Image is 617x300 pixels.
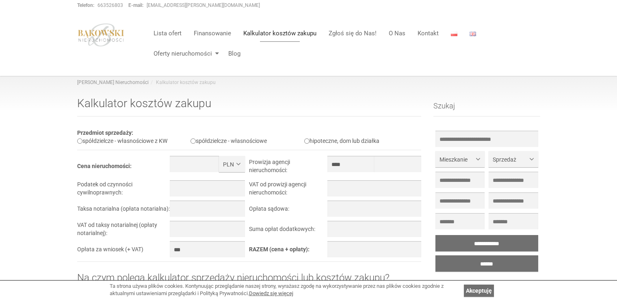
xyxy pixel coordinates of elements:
[147,45,222,62] a: Oferty nieruchomości
[191,138,196,144] input: spółdzielcze - własnościowe
[249,201,327,221] td: Opłata sądowa:
[383,25,411,41] a: O Nas
[77,201,170,221] td: Taksa notarialna (opłata notarialna):
[191,138,267,144] label: spółdzielcze - własnościowe
[77,23,125,47] img: logo
[77,180,170,201] td: Podatek od czynności cywilnoprawnych:
[77,2,94,8] strong: Telefon:
[77,272,422,289] h2: Na czym polega kalkulator sprzedaży nieruchomości lub kosztów zakupu?
[433,102,540,117] h3: Szukaj
[451,32,457,36] img: Polski
[439,155,474,164] span: Mieszkanie
[304,138,310,144] input: hipoteczne, dom lub działka
[77,80,149,85] a: [PERSON_NAME] Nieruchomości
[249,180,327,201] td: VAT od prowizji agencji nieruchomości:
[223,160,235,168] span: PLN
[249,246,310,253] b: RAZEM (cena + opłaty):
[489,151,538,167] button: Sprzedaż
[77,138,167,144] label: spółdzielcze - własnościowe z KW
[470,32,476,36] img: English
[147,25,188,41] a: Lista ofert
[249,221,327,241] td: Suma opłat dodatkowych:
[219,156,245,172] button: PLN
[304,138,379,144] label: hipoteczne, dom lub działka
[77,241,170,261] td: Opłata za wniosek (+ VAT)
[147,2,260,8] a: [EMAIL_ADDRESS][PERSON_NAME][DOMAIN_NAME]
[249,290,293,296] a: Dowiedz się więcej
[110,283,460,298] div: Ta strona używa plików cookies. Kontynuując przeglądanie naszej strony, wyrażasz zgodę na wykorzy...
[188,25,237,41] a: Finansowanie
[77,129,133,136] b: Przedmiot sprzedaży:
[411,25,445,41] a: Kontakt
[323,25,383,41] a: Zgłoś się do Nas!
[249,156,327,180] td: Prowizja agencji nieruchomości:
[128,2,143,8] strong: E-mail:
[77,221,170,241] td: VAT od taksy notarialnej (opłaty notarialnej):
[97,2,123,8] a: 663526803
[149,79,216,86] li: Kalkulator kosztów zakupu
[464,285,494,297] a: Akceptuję
[77,138,82,144] input: spółdzielcze - własnościowe z KW
[77,97,422,117] h1: Kalkulator kosztów zakupu
[237,25,323,41] a: Kalkulator kosztów zakupu
[435,151,485,167] button: Mieszkanie
[77,163,132,169] b: Cena nieruchomości:
[222,45,240,62] a: Blog
[493,155,528,164] span: Sprzedaż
